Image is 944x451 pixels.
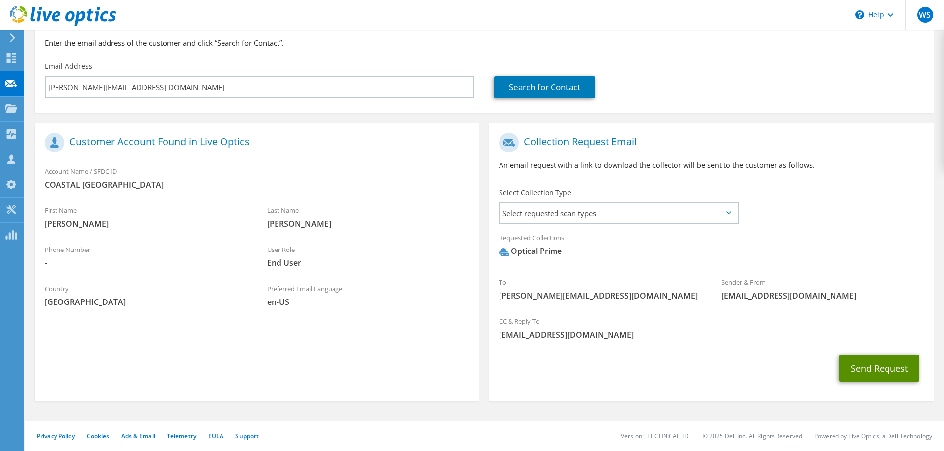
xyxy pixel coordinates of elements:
[35,239,257,273] div: Phone Number
[855,10,864,19] svg: \n
[839,355,919,382] button: Send Request
[45,61,92,71] label: Email Address
[121,432,155,440] a: Ads & Email
[499,246,562,257] div: Optical Prime
[267,218,470,229] span: [PERSON_NAME]
[45,297,247,307] span: [GEOGRAPHIC_DATA]
[45,257,247,268] span: -
[494,76,595,98] a: Search for Contact
[499,329,924,340] span: [EMAIL_ADDRESS][DOMAIN_NAME]
[267,297,470,307] span: en-US
[489,272,712,306] div: To
[917,7,933,23] span: WS
[621,432,691,440] li: Version: [TECHNICAL_ID]
[45,37,924,48] h3: Enter the email address of the customer and click “Search for Contact”.
[257,239,480,273] div: User Role
[35,161,479,195] div: Account Name / SFDC ID
[37,432,75,440] a: Privacy Policy
[45,133,464,152] h1: Customer Account Found in Live Optics
[257,200,480,234] div: Last Name
[87,432,110,440] a: Cookies
[703,432,802,440] li: © 2025 Dell Inc. All Rights Reserved
[814,432,932,440] li: Powered by Live Optics, a Dell Technology
[489,227,934,267] div: Requested Collections
[712,272,934,306] div: Sender & From
[499,133,919,152] h1: Collection Request Email
[499,290,702,301] span: [PERSON_NAME][EMAIL_ADDRESS][DOMAIN_NAME]
[235,432,259,440] a: Support
[45,179,469,190] span: COASTAL [GEOGRAPHIC_DATA]
[35,278,257,312] div: Country
[499,188,571,198] label: Select Collection Type
[722,290,924,301] span: [EMAIL_ADDRESS][DOMAIN_NAME]
[45,218,247,229] span: [PERSON_NAME]
[167,432,196,440] a: Telemetry
[35,200,257,234] div: First Name
[500,203,737,223] span: Select requested scan types
[257,278,480,312] div: Preferred Email Language
[267,257,470,268] span: End User
[208,432,223,440] a: EULA
[499,160,924,171] p: An email request with a link to download the collector will be sent to the customer as follows.
[489,311,934,345] div: CC & Reply To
